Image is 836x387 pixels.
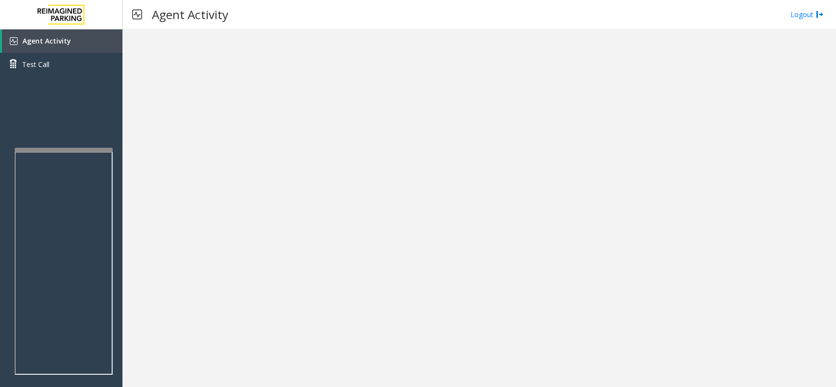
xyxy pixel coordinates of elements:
[790,9,824,20] a: Logout
[2,29,122,53] a: Agent Activity
[816,9,824,20] img: logout
[23,36,71,46] span: Agent Activity
[10,37,18,45] img: 'icon'
[22,59,49,69] span: Test Call
[147,2,233,26] h3: Agent Activity
[132,2,142,26] img: pageIcon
